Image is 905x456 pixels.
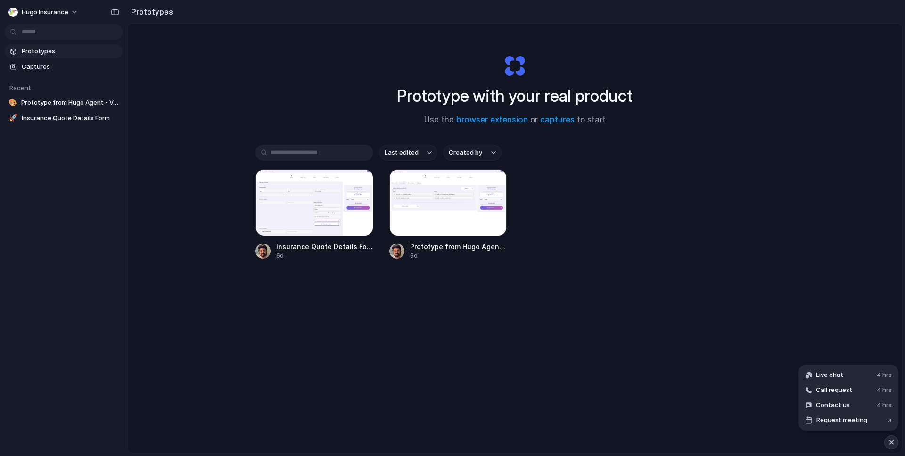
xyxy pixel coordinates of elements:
[8,98,17,107] div: 🎨
[22,47,119,56] span: Prototypes
[456,115,528,124] a: browser extension
[801,367,896,383] button: Live chat4 hrs
[801,383,896,398] button: Call request4 hrs
[877,385,892,395] span: 4 hrs
[410,252,507,260] div: 6d
[276,252,373,260] div: 6d
[9,84,31,91] span: Recent
[801,413,896,428] button: Request meeting↗
[22,62,119,72] span: Captures
[385,148,419,157] span: Last edited
[443,145,502,161] button: Created by
[816,415,867,425] span: Request meeting
[449,148,482,157] span: Created by
[276,242,373,252] span: Insurance Quote Details Form
[877,400,892,410] span: 4 hrs
[389,169,507,260] a: Prototype from Hugo Agent - Vehicle DetailsPrototype from Hugo Agent - Vehicle Details6d
[410,242,507,252] span: Prototype from Hugo Agent - Vehicle Details
[887,415,892,425] span: ↗
[5,5,83,20] button: Hugo Insurance
[379,145,437,161] button: Last edited
[5,60,123,74] a: Captures
[424,114,606,126] span: Use the or to start
[255,169,373,260] a: Insurance Quote Details FormInsurance Quote Details Form6d
[8,114,18,123] div: 🚀
[5,111,123,125] a: 🚀Insurance Quote Details Form
[877,370,892,380] span: 4 hrs
[816,385,852,395] span: Call request
[540,115,575,124] a: captures
[5,96,123,110] a: 🎨Prototype from Hugo Agent - Vehicle Details
[5,44,123,58] a: Prototypes
[816,370,843,380] span: Live chat
[397,83,633,108] h1: Prototype with your real product
[22,8,68,17] span: Hugo Insurance
[22,114,119,123] span: Insurance Quote Details Form
[801,398,896,413] button: Contact us4 hrs
[127,6,173,17] h2: Prototypes
[816,400,850,410] span: Contact us
[21,98,119,107] span: Prototype from Hugo Agent - Vehicle Details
